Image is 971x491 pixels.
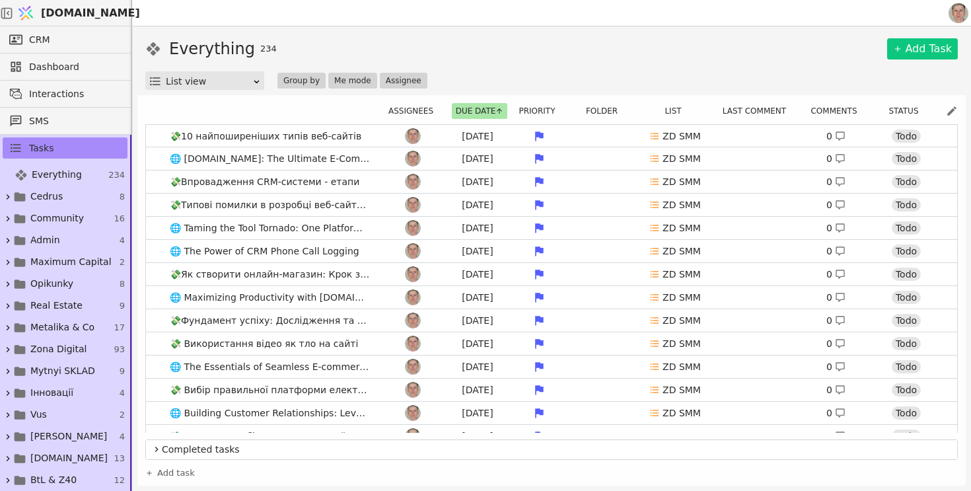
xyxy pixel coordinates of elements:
[29,87,121,101] span: Interactions
[448,130,507,143] div: [DATE]
[164,265,376,284] span: 💸Як створити онлайн-магазин: Крок за кроком
[30,386,73,400] span: Інновації
[157,467,195,480] span: Add task
[30,233,60,247] span: Admin
[146,425,957,447] a: 💸 Розширення бізнес-можливостей за допомогою добре організованої лійки в CRMРо[DATE]ZD SMM0 Todo
[826,383,845,397] div: 0
[405,336,421,352] img: Ро
[384,103,445,119] button: Assignees
[164,196,376,215] span: 💸Типові помилки в розробці веб-сайту, які потрібно уникати
[663,221,701,235] p: ZD SMM
[663,430,701,443] p: ZD SMM
[32,168,82,182] span: Everything
[146,170,957,193] a: 💸Впровадження CRM-системи - етапиРо[DATE]ZD SMM0 Todo
[826,221,845,235] div: 0
[807,103,869,119] div: Comments
[663,175,701,189] p: ZD SMM
[146,332,957,355] a: 💸 Використання відео як тло на сайтіРо[DATE]ZD SMM0 Todo
[13,1,132,26] a: [DOMAIN_NAME]
[30,473,77,487] span: BtL & Z40
[169,37,255,61] h1: Everything
[164,334,363,354] span: 💸 Використання відео як тло на сайті
[405,266,421,282] img: Ро
[663,360,701,374] p: ZD SMM
[448,268,507,282] div: [DATE]
[120,234,125,247] span: 4
[120,430,125,443] span: 4
[146,402,957,424] a: 🌐 Building Customer Relationships: Leveraging [DOMAIN_NAME]'s CRM FeaturesРо[DATE]ZD SMM0 Todo
[663,268,701,282] p: ZD SMM
[448,152,507,166] div: [DATE]
[405,405,421,421] img: Ро
[120,256,125,269] span: 2
[114,321,125,334] span: 17
[3,56,127,77] a: Dashboard
[405,428,421,444] img: Ро
[145,467,195,480] a: Add task
[30,190,63,204] span: Cedrus
[405,243,421,259] img: Ро
[164,242,365,261] span: 🌐 The Power of CRM Phone Call Logging
[826,291,845,305] div: 0
[448,360,507,374] div: [DATE]
[260,42,277,56] span: 234
[405,382,421,398] img: Ро
[120,190,125,204] span: 8
[573,103,639,119] div: Folder
[164,219,376,238] span: 🌐 Taming the Tool Tornado: One Platform for All Your Business Needs
[826,198,845,212] div: 0
[29,114,121,128] span: SMS
[380,73,427,89] button: Assignee
[164,358,376,377] span: 🌐 The Essentials of Seamless E-commerce Integration with [DOMAIN_NAME]
[515,103,567,119] div: Priority
[405,128,421,144] img: Ро
[3,137,127,159] a: Tasks
[826,314,845,328] div: 0
[582,103,629,119] button: Folder
[892,175,921,188] div: Todo
[30,451,108,465] span: [DOMAIN_NAME]
[30,342,87,356] span: Zona Digital
[146,263,957,285] a: 💸Як створити онлайн-магазин: Крок за крокомРо[DATE]ZD SMM0 Todo
[29,33,50,47] span: CRM
[892,130,921,143] div: Todo
[892,221,921,235] div: Todo
[164,149,376,169] span: 🌐 [DOMAIN_NAME]: The Ultimate E-Commerce Solution - Combining the Best of SaaS and Open-Source
[146,125,957,147] a: 💸10 найпоширеніших типів веб-сайтівРо[DATE]ZD SMM0 Todo
[405,220,421,236] img: Ро
[146,194,957,216] a: 💸Типові помилки в розробці веб-сайту, які потрібно уникатиРо[DATE]ZD SMM0 Todo
[29,141,54,155] span: Tasks
[450,103,509,119] div: Due date
[663,383,701,397] p: ZD SMM
[164,381,376,400] span: 💸 Вибір правильної платформи електронної комерції: план вашого успіху в Інтернеті
[663,337,701,351] p: ZD SMM
[146,379,957,401] a: 💸 Вибір правильної платформи електронної комерції: план вашого успіху в ІнтернетіРо[DATE]ZD SMM0 ...
[120,365,125,378] span: 9
[405,359,421,375] img: Ро
[448,221,507,235] div: [DATE]
[892,383,921,397] div: Todo
[405,174,421,190] img: Ро
[30,430,107,443] span: [PERSON_NAME]
[120,278,125,291] span: 8
[892,430,921,443] div: Todo
[164,404,376,423] span: 🌐 Building Customer Relationships: Leveraging [DOMAIN_NAME]'s CRM Features
[164,172,365,192] span: 💸Впровадження CRM-системи - етапи
[114,212,125,225] span: 16
[448,430,507,443] div: [DATE]
[892,360,921,373] div: Todo
[162,443,952,457] span: Completed tasks
[30,364,95,378] span: Mytnyi SKLAD
[146,217,957,239] a: 🌐 Taming the Tool Tornado: One Platform for All Your Business NeedsРо[DATE]ZD SMM0 Todo
[3,110,127,132] a: SMS
[30,277,73,291] span: Opikunky
[887,38,958,59] a: Add Task
[663,245,701,258] p: ZD SMM
[30,211,84,225] span: Community
[164,127,367,146] span: 💸10 найпоширеніших типів веб-сайтів
[164,427,376,446] span: 💸 Розширення бізнес-можливостей за допомогою добре організованої лійки в CRM
[826,268,845,282] div: 0
[892,245,921,258] div: Todo
[41,5,140,21] span: [DOMAIN_NAME]
[892,314,921,327] div: Todo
